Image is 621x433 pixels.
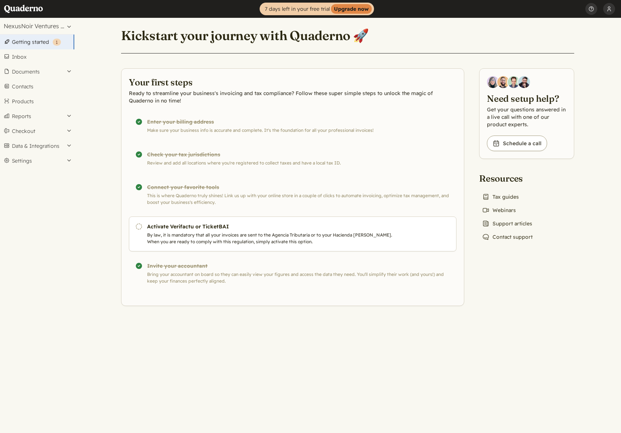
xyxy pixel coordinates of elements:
[260,3,374,15] a: 7 days left in your free trialUpgrade now
[129,216,456,251] a: Activate Verifactu or TicketBAI By law, it is mandatory that all your invoices are sent to the Ag...
[147,223,400,230] h3: Activate Verifactu or TicketBAI
[497,76,509,88] img: Jairo Fumero, Account Executive at Quaderno
[479,205,519,215] a: Webinars
[479,232,536,242] a: Contact support
[331,4,372,14] strong: Upgrade now
[508,76,520,88] img: Ivo Oltmans, Business Developer at Quaderno
[518,76,530,88] img: Javier Rubio, DevRel at Quaderno
[479,218,535,229] a: Support articles
[487,106,566,128] p: Get your questions answered in a live call with one of our product experts.
[129,89,456,104] p: Ready to streamline your business's invoicing and tax compliance? Follow these super simple steps...
[121,27,369,44] h1: Kickstart your journey with Quaderno 🚀
[129,76,456,88] h2: Your first steps
[56,39,58,45] span: 1
[487,76,499,88] img: Diana Carrasco, Account Executive at Quaderno
[487,136,547,151] a: Schedule a call
[479,192,522,202] a: Tax guides
[487,92,566,104] h2: Need setup help?
[147,232,400,245] p: By law, it is mandatory that all your invoices are sent to the Agencia Tributaria or to your Haci...
[479,172,536,184] h2: Resources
